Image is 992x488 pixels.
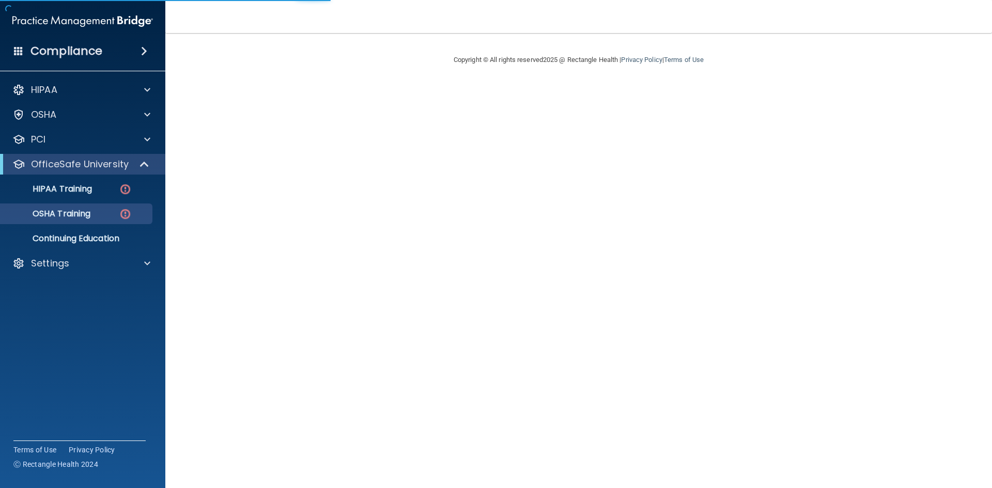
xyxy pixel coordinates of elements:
a: HIPAA [12,84,150,96]
p: Continuing Education [7,233,148,244]
p: HIPAA [31,84,57,96]
h4: Compliance [30,44,102,58]
a: Privacy Policy [69,445,115,455]
p: HIPAA Training [7,184,92,194]
img: danger-circle.6113f641.png [119,183,132,196]
p: OSHA [31,108,57,121]
a: Settings [12,257,150,270]
a: Privacy Policy [621,56,662,64]
a: Terms of Use [13,445,56,455]
p: Settings [31,257,69,270]
p: OSHA Training [7,209,90,219]
p: OfficeSafe University [31,158,129,170]
a: OfficeSafe University [12,158,150,170]
p: PCI [31,133,45,146]
div: Copyright © All rights reserved 2025 @ Rectangle Health | | [390,43,767,76]
span: Ⓒ Rectangle Health 2024 [13,459,98,469]
img: PMB logo [12,11,153,32]
a: Terms of Use [664,56,704,64]
a: OSHA [12,108,150,121]
a: PCI [12,133,150,146]
img: danger-circle.6113f641.png [119,208,132,221]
